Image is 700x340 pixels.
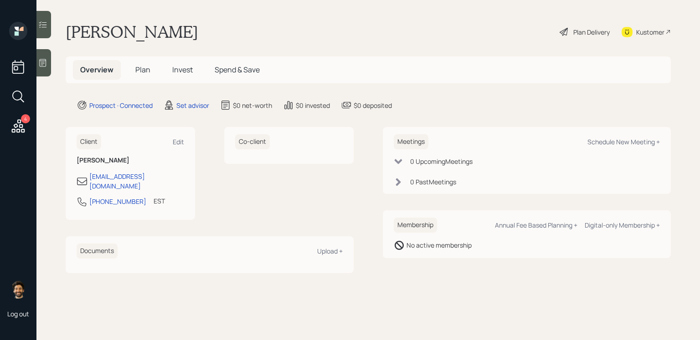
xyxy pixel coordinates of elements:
div: 0 Upcoming Meeting s [410,157,473,166]
span: Plan [135,65,150,75]
div: EST [154,196,165,206]
span: Overview [80,65,113,75]
div: Annual Fee Based Planning + [495,221,577,229]
div: 0 Past Meeting s [410,177,456,187]
h6: [PERSON_NAME] [77,157,184,164]
div: Upload + [317,247,343,255]
div: Log out [7,310,29,318]
div: [EMAIL_ADDRESS][DOMAIN_NAME] [89,172,184,191]
div: $0 deposited [354,101,392,110]
h6: Membership [394,218,437,233]
div: [PHONE_NUMBER] [89,197,146,206]
div: $0 invested [296,101,330,110]
div: Prospect · Connected [89,101,153,110]
div: Schedule New Meeting + [587,137,660,146]
div: No active membership [407,240,472,250]
h1: [PERSON_NAME] [66,22,198,42]
h6: Meetings [394,134,428,149]
img: eric-schwartz-headshot.png [9,280,27,299]
div: 4 [21,114,30,123]
div: $0 net-worth [233,101,272,110]
h6: Documents [77,244,118,259]
div: Kustomer [636,27,664,37]
div: Plan Delivery [573,27,610,37]
h6: Client [77,134,101,149]
div: Set advisor [176,101,209,110]
div: Digital-only Membership + [585,221,660,229]
span: Invest [172,65,193,75]
div: Edit [173,137,184,146]
h6: Co-client [235,134,270,149]
span: Spend & Save [215,65,260,75]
